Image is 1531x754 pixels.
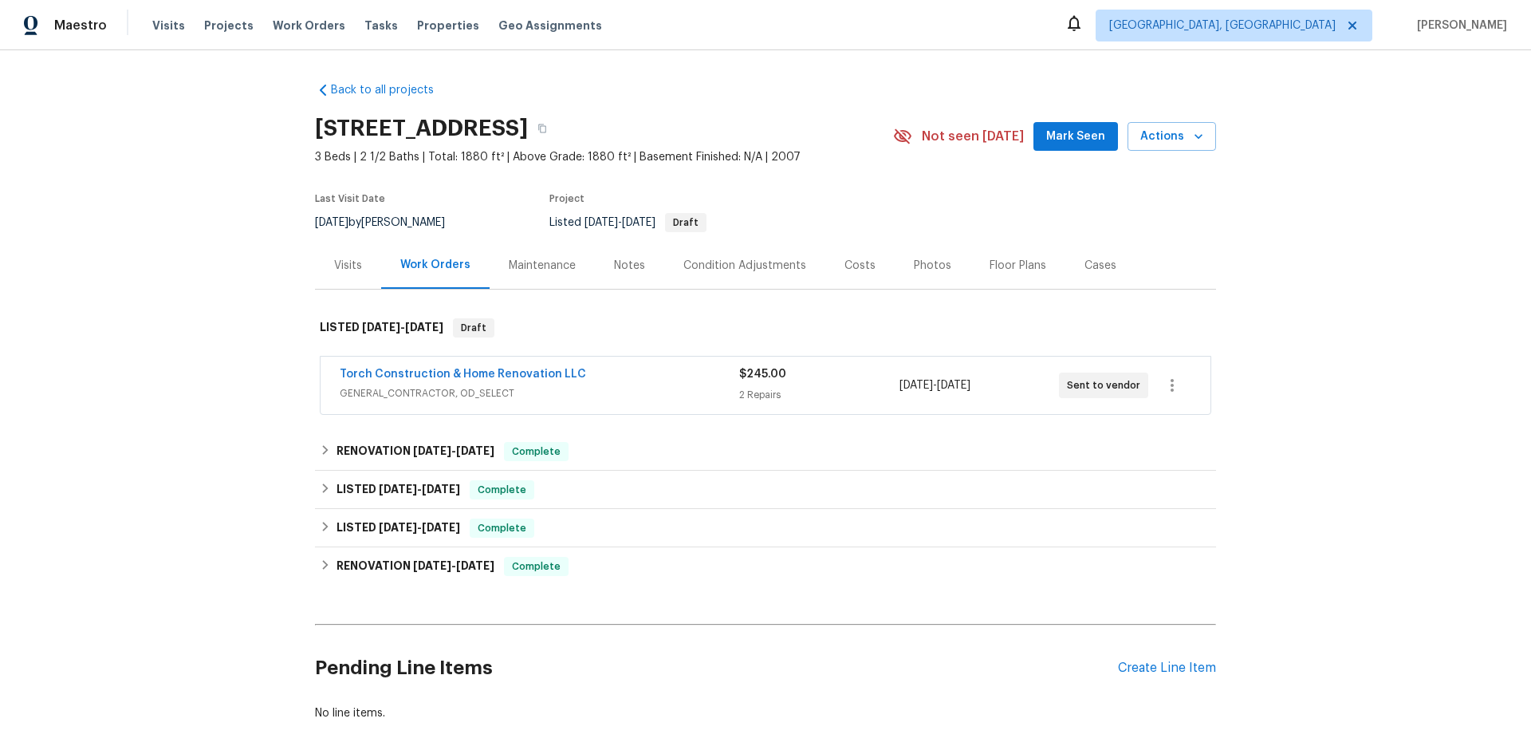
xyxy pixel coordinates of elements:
[528,114,557,143] button: Copy Address
[622,217,655,228] span: [DATE]
[315,194,385,203] span: Last Visit Date
[315,149,893,165] span: 3 Beds | 2 1/2 Baths | Total: 1880 ft² | Above Grade: 1880 ft² | Basement Finished: N/A | 2007
[413,560,494,571] span: -
[899,377,970,393] span: -
[337,519,460,538] h6: LISTED
[549,217,706,228] span: Listed
[320,318,443,338] h6: LISTED
[379,522,460,533] span: -
[315,471,1216,509] div: LISTED [DATE]-[DATE]Complete
[1084,258,1116,274] div: Cases
[54,18,107,34] span: Maestro
[364,20,398,31] span: Tasks
[337,442,494,461] h6: RENOVATION
[152,18,185,34] span: Visits
[739,387,899,403] div: 2 Repairs
[1033,122,1118,152] button: Mark Seen
[340,369,586,380] a: Torch Construction & Home Renovation LLC
[1109,18,1336,34] span: [GEOGRAPHIC_DATA], [GEOGRAPHIC_DATA]
[456,560,494,571] span: [DATE]
[506,444,567,460] span: Complete
[1067,377,1147,393] span: Sent to vendor
[922,128,1024,144] span: Not seen [DATE]
[1411,18,1507,34] span: [PERSON_NAME]
[667,218,705,227] span: Draft
[990,258,1046,274] div: Floor Plans
[379,522,417,533] span: [DATE]
[614,258,645,274] div: Notes
[413,445,494,456] span: -
[844,258,876,274] div: Costs
[413,445,451,456] span: [DATE]
[584,217,618,228] span: [DATE]
[683,258,806,274] div: Condition Adjustments
[315,82,468,98] a: Back to all projects
[315,302,1216,353] div: LISTED [DATE]-[DATE]Draft
[315,217,348,228] span: [DATE]
[315,120,528,136] h2: [STREET_ADDRESS]
[422,484,460,495] span: [DATE]
[1118,661,1216,676] div: Create Line Item
[204,18,254,34] span: Projects
[498,18,602,34] span: Geo Assignments
[315,547,1216,586] div: RENOVATION [DATE]-[DATE]Complete
[417,18,479,34] span: Properties
[1046,127,1105,147] span: Mark Seen
[315,509,1216,547] div: LISTED [DATE]-[DATE]Complete
[340,385,739,401] span: GENERAL_CONTRACTOR, OD_SELECT
[899,380,933,391] span: [DATE]
[362,322,400,333] span: [DATE]
[379,484,460,495] span: -
[315,631,1118,705] h2: Pending Line Items
[456,445,494,456] span: [DATE]
[1140,127,1203,147] span: Actions
[315,432,1216,471] div: RENOVATION [DATE]-[DATE]Complete
[362,322,443,333] span: -
[273,18,345,34] span: Work Orders
[471,482,533,498] span: Complete
[337,480,460,499] h6: LISTED
[471,520,533,536] span: Complete
[914,258,951,274] div: Photos
[379,484,417,495] span: [DATE]
[405,322,443,333] span: [DATE]
[422,522,460,533] span: [DATE]
[413,560,451,571] span: [DATE]
[455,320,493,336] span: Draft
[509,258,576,274] div: Maintenance
[937,380,970,391] span: [DATE]
[337,557,494,576] h6: RENOVATION
[400,257,470,273] div: Work Orders
[315,705,1216,721] div: No line items.
[549,194,584,203] span: Project
[315,213,464,232] div: by [PERSON_NAME]
[739,369,786,380] span: $245.00
[334,258,362,274] div: Visits
[506,559,567,574] span: Complete
[1128,122,1216,152] button: Actions
[584,217,655,228] span: -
